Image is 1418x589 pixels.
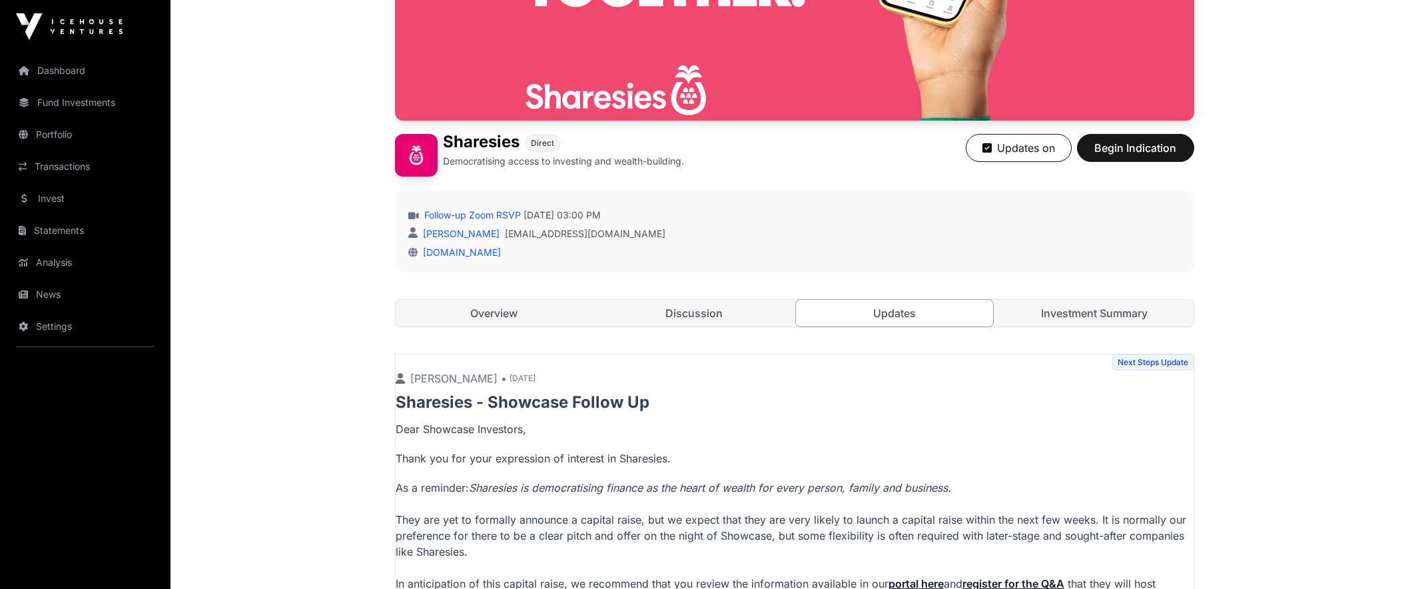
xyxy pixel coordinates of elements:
em: Sharesies is democratising finance as the heart of wealth for every person, family and business. [469,481,951,494]
a: Portfolio [11,120,160,149]
button: Updates on [966,134,1072,162]
iframe: Chat Widget [1351,525,1418,589]
p: Democratising access to investing and wealth-building. [443,155,684,168]
button: Begin Indication [1077,134,1194,162]
a: Fund Investments [11,88,160,117]
a: Begin Indication [1077,147,1194,161]
a: [PERSON_NAME] [420,228,500,239]
img: Sharesies [395,134,438,177]
a: Invest [11,184,160,213]
a: Analysis [11,248,160,277]
span: [DATE] [510,373,535,384]
h1: Sharesies [443,134,520,152]
span: [DATE] 03:00 PM [524,209,601,222]
a: Settings [11,312,160,341]
p: [PERSON_NAME] • [396,370,507,386]
a: [DOMAIN_NAME] [418,247,501,258]
a: Overview [396,300,593,326]
a: Follow-up Zoom RSVP [422,209,521,222]
a: Discussion [595,300,793,326]
p: Thank you for your expression of interest in Sharesies. [396,450,1194,466]
span: Direct [531,138,554,149]
p: Dear Showcase Investors, [396,421,1194,437]
img: Icehouse Ventures Logo [16,13,123,40]
p: Sharesies - Showcase Follow Up [396,392,1194,413]
a: Statements [11,216,160,245]
a: [EMAIL_ADDRESS][DOMAIN_NAME] [505,227,665,241]
a: Dashboard [11,56,160,85]
span: Begin Indication [1094,140,1178,156]
a: Transactions [11,152,160,181]
a: News [11,280,160,309]
a: Investment Summary [996,300,1194,326]
nav: Tabs [396,300,1194,326]
a: Updates [795,299,994,327]
span: Next Steps Update [1112,354,1194,370]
